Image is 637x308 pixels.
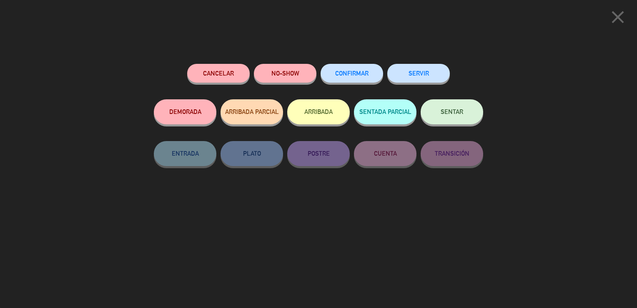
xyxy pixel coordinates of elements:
button: Cancelar [187,64,250,83]
button: SERVIR [387,64,450,83]
span: CONFIRMAR [335,70,369,77]
button: DEMORADA [154,99,216,124]
span: SENTAR [441,108,463,115]
button: ARRIBADA PARCIAL [221,99,283,124]
i: close [607,7,628,28]
button: SENTAR [421,99,483,124]
button: PLATO [221,141,283,166]
button: TRANSICIÓN [421,141,483,166]
button: NO-SHOW [254,64,316,83]
button: SENTADA PARCIAL [354,99,416,124]
button: close [605,6,631,31]
button: CUENTA [354,141,416,166]
button: POSTRE [287,141,350,166]
button: ARRIBADA [287,99,350,124]
span: ARRIBADA PARCIAL [225,108,279,115]
button: CONFIRMAR [321,64,383,83]
button: ENTRADA [154,141,216,166]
